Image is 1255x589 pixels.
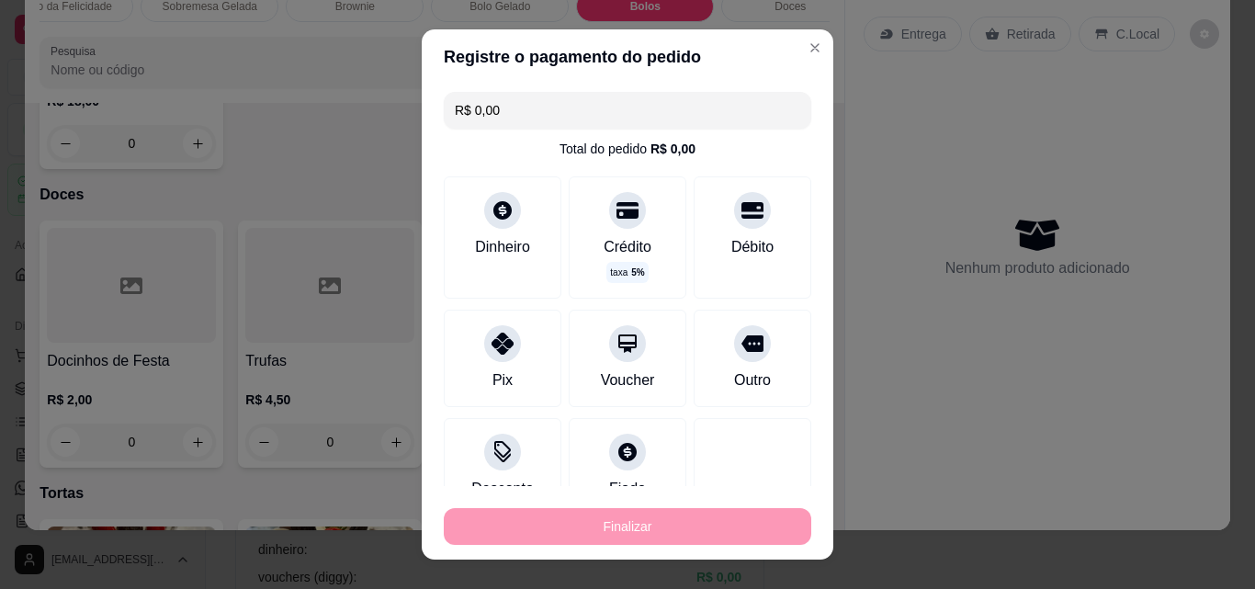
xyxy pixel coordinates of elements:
div: Voucher [601,369,655,391]
div: Outro [734,369,771,391]
p: taxa [610,266,644,279]
div: Fiado [609,478,646,500]
div: R$ 0,00 [650,140,695,158]
div: Crédito [604,236,651,258]
button: Close [800,33,830,62]
div: Total do pedido [560,140,695,158]
div: Desconto [471,478,534,500]
span: 5 % [631,266,644,279]
header: Registre o pagamento do pedido [422,29,833,85]
div: Débito [731,236,774,258]
input: Ex.: hambúrguer de cordeiro [455,92,800,129]
div: Dinheiro [475,236,530,258]
div: Pix [492,369,513,391]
